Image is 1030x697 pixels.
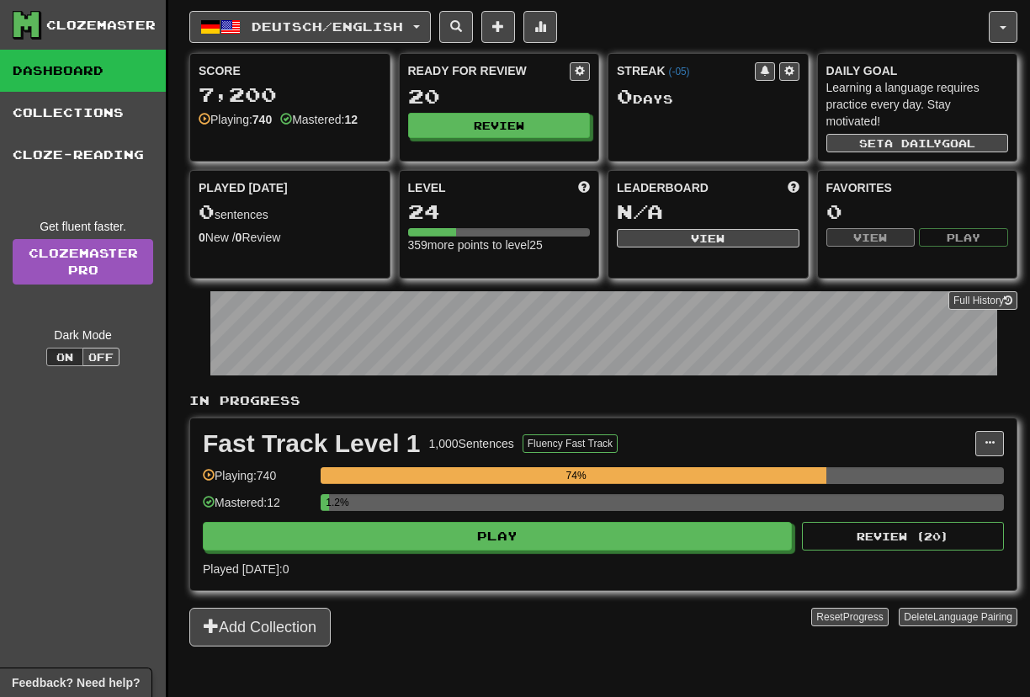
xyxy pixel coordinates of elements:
div: 0 [826,201,1009,222]
div: 20 [408,86,591,107]
strong: 12 [344,113,358,126]
div: Clozemaster [46,17,156,34]
div: 74% [326,467,826,484]
a: (-05) [668,66,689,77]
button: Play [203,522,792,551]
span: Progress [843,611,884,623]
button: Play [919,228,1008,247]
div: 24 [408,201,591,222]
button: Review (20) [802,522,1004,551]
div: Favorites [826,179,1009,196]
div: Learning a language requires practice every day. Stay motivated! [826,79,1009,130]
button: Fluency Fast Track [523,434,618,453]
div: 1,000 Sentences [429,435,514,452]
button: On [46,348,83,366]
button: Add Collection [189,608,331,646]
button: ResetProgress [811,608,888,626]
button: View [617,229,799,247]
span: This week in points, UTC [788,179,799,196]
button: Seta dailygoal [826,134,1009,152]
p: In Progress [189,392,1017,409]
div: 1.2% [326,494,328,511]
strong: 0 [236,231,242,244]
div: Playing: [199,111,272,128]
button: Search sentences [439,11,473,43]
span: Played [DATE] [199,179,288,196]
span: Score more points to level up [578,179,590,196]
div: Mastered: [280,111,358,128]
span: Leaderboard [617,179,709,196]
div: Dark Mode [13,327,153,343]
div: Daily Goal [826,62,1009,79]
button: DeleteLanguage Pairing [899,608,1017,626]
div: sentences [199,201,381,223]
div: Day s [617,86,799,108]
div: Fast Track Level 1 [203,431,421,456]
strong: 0 [199,231,205,244]
button: Full History [948,291,1017,310]
span: Level [408,179,446,196]
span: Played [DATE]: 0 [203,562,289,576]
div: 359 more points to level 25 [408,237,591,253]
div: Get fluent faster. [13,218,153,235]
button: Deutsch/English [189,11,431,43]
a: ClozemasterPro [13,239,153,285]
span: Deutsch / English [252,19,403,34]
span: a daily [884,137,942,149]
strong: 740 [252,113,272,126]
button: Review [408,113,591,138]
button: Add sentence to collection [481,11,515,43]
span: Open feedback widget [12,674,140,691]
div: Mastered: 12 [203,494,312,522]
div: 7,200 [199,84,381,105]
div: New / Review [199,229,381,246]
button: Off [82,348,119,366]
div: Streak [617,62,755,79]
div: Score [199,62,381,79]
button: More stats [523,11,557,43]
span: 0 [617,84,633,108]
span: N/A [617,200,663,223]
div: Ready for Review [408,62,571,79]
span: Language Pairing [933,611,1012,623]
div: Playing: 740 [203,467,312,495]
span: 0 [199,200,215,223]
button: View [826,228,916,247]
